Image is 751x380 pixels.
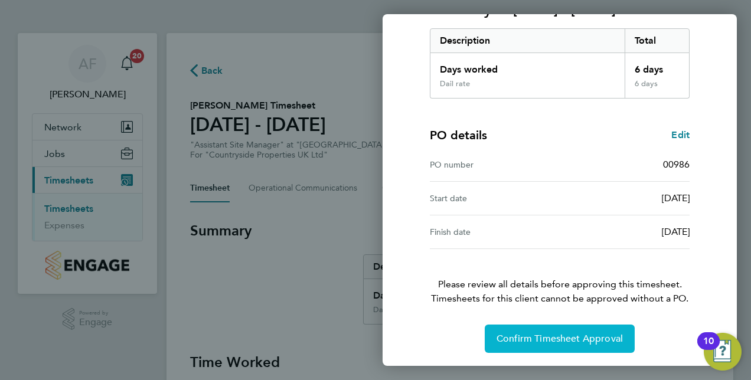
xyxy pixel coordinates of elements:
div: 6 days [625,53,690,79]
span: Timesheets for this client cannot be approved without a PO. [416,291,704,306]
div: Finish date [430,225,560,239]
h4: PO details [430,127,487,143]
span: 00986 [663,159,690,170]
span: Edit [671,129,690,140]
div: Start date [430,191,560,205]
div: PO number [430,158,560,172]
div: 10 [703,341,714,356]
a: Edit [671,128,690,142]
button: Confirm Timesheet Approval [485,325,635,353]
button: Open Resource Center, 10 new notifications [704,333,742,371]
div: 6 days [625,79,690,98]
div: Summary of 22 - 28 Sep 2025 [430,28,690,99]
div: Description [430,29,625,53]
p: Please review all details before approving this timesheet. [416,249,704,306]
div: Dail rate [440,79,470,89]
div: Days worked [430,53,625,79]
div: [DATE] [560,225,690,239]
span: Confirm Timesheet Approval [497,333,623,345]
div: [DATE] [560,191,690,205]
div: Total [625,29,690,53]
